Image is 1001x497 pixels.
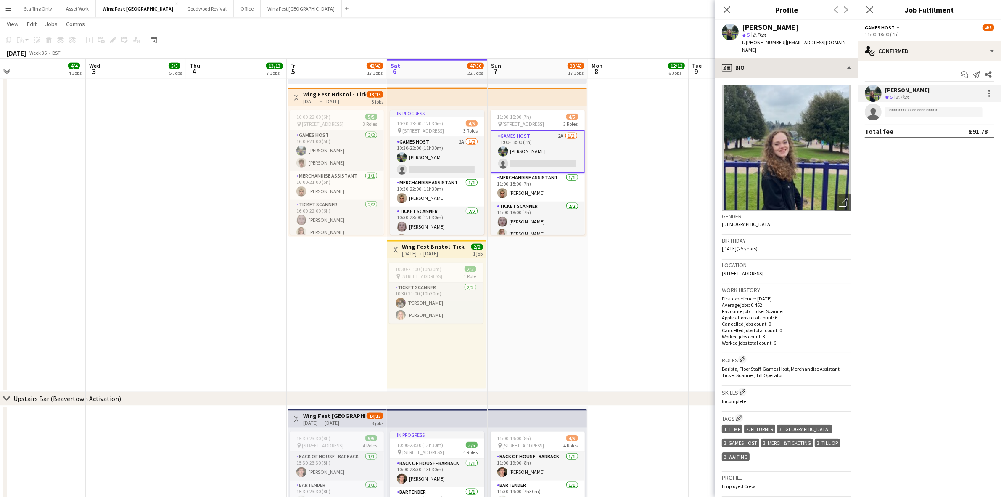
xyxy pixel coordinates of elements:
span: [STREET_ADDRESS] [503,442,544,449]
span: 4/5 [566,114,578,120]
span: t. [PHONE_NUMBER] [742,39,786,45]
div: [PERSON_NAME] [742,24,798,31]
span: 10:00-23:30 (13h30m) [397,442,443,448]
div: 3 jobs [372,419,383,426]
app-card-role: Back of House - Barback1/115:30-23:30 (8h)[PERSON_NAME] [290,452,384,481]
h3: Wing Fest Bristol - Tickets, Merch & Games [303,90,366,98]
div: [DATE] [7,49,26,57]
div: Open photos pop-in [835,194,851,211]
div: 1. Temp [722,425,742,433]
div: [DATE] → [DATE] [303,420,366,426]
span: 6 [389,66,400,76]
div: Upstairs Bar (Beavertown Activation) [13,394,121,403]
app-card-role: Ticket Scanner2/210:30-21:00 (10h30m)[PERSON_NAME][PERSON_NAME] [389,283,483,324]
span: Thu [190,62,200,69]
app-card-role: Ticket Scanner2/210:30-23:00 (12h30m)[PERSON_NAME] [390,207,484,247]
p: Worked jobs total count: 6 [722,340,851,346]
span: 13/15 [367,91,383,98]
span: 4/5 [566,435,578,441]
app-job-card: In progress10:30-23:00 (12h30m)4/5 [STREET_ADDRESS]3 RolesGames Host2A1/210:30-22:00 (11h30m)[PER... [390,110,484,235]
h3: Wing Fest [GEOGRAPHIC_DATA] - [GEOGRAPHIC_DATA] Activation [303,412,366,420]
p: Cancelled jobs total count: 0 [722,327,851,333]
span: | [EMAIL_ADDRESS][DOMAIN_NAME] [742,39,848,53]
h3: Roles [722,355,851,364]
div: 3. Waiting [722,452,750,461]
span: [DATE] (25 years) [722,245,758,252]
div: 11:00-18:00 (7h) [865,31,994,37]
div: [PERSON_NAME] [885,86,930,94]
span: [STREET_ADDRESS] [402,449,444,455]
span: [STREET_ADDRESS] [503,121,544,127]
span: 4 Roles [363,442,377,449]
button: Wing Fest [GEOGRAPHIC_DATA] [96,0,180,17]
span: 2/2 [471,244,483,250]
span: 5 [747,32,750,38]
button: Goodwood Revival [180,0,234,17]
button: Staffing Only [17,0,59,17]
span: Barista, Floor Staff, Games Host, Merchandise Assistant, Ticket Scanner, Till Operator [722,366,841,378]
span: 5 [289,66,297,76]
button: Wing Fest [GEOGRAPHIC_DATA] [261,0,342,17]
h3: Tags [722,414,851,423]
h3: Gender [722,213,851,220]
div: 17 Jobs [367,70,383,76]
h3: Profile [715,4,858,15]
span: 14/15 [367,413,383,419]
button: Asset Work [59,0,96,17]
p: First experience: [DATE] [722,295,851,302]
span: 5/5 [466,442,478,448]
span: 16:00-22:00 (6h) [296,114,330,120]
div: In progress [390,110,484,117]
div: Total fee [865,127,893,136]
span: 15:30-23:30 (8h) [296,435,330,441]
span: [STREET_ADDRESS] [722,270,763,276]
span: 7 [490,66,501,76]
div: [DATE] → [DATE] [303,98,366,104]
span: 5 [890,94,893,100]
span: 5/5 [169,63,180,69]
div: 3. Merch & Ticketing [761,439,813,447]
span: 12/12 [668,63,685,69]
span: 4 [188,66,200,76]
p: Cancelled jobs count: 0 [722,321,851,327]
app-job-card: 16:00-22:00 (6h)5/5 [STREET_ADDRESS]3 RolesGames Host2/216:00-21:00 (5h)[PERSON_NAME][PERSON_NAME... [290,110,384,235]
p: Average jobs: 0.462 [722,302,851,308]
span: Fri [290,62,297,69]
div: 2. Returner [744,425,775,433]
div: 6 Jobs [668,70,684,76]
span: 11:00-18:00 (7h) [497,114,531,120]
span: [DEMOGRAPHIC_DATA] [722,221,772,227]
span: 5/5 [365,435,377,441]
span: 5/5 [365,114,377,120]
span: 10:30-21:00 (10h30m) [396,266,442,272]
app-job-card: 11:00-18:00 (7h)4/5 [STREET_ADDRESS]3 RolesGames Host2A1/211:00-18:00 (7h)[PERSON_NAME] Merchandi... [491,110,585,235]
p: Applications total count: 6 [722,314,851,321]
span: 4/5 [466,120,478,127]
app-card-role: Back of House - Barback1/111:00-19:00 (8h)[PERSON_NAME] [491,452,585,481]
span: 3 Roles [564,121,578,127]
div: Bio [715,58,858,78]
h3: Job Fulfilment [858,4,1001,15]
span: Edit [27,20,37,28]
span: Jobs [45,20,58,28]
span: 2/2 [465,266,476,272]
app-card-role: Merchandise Assistant1/111:00-18:00 (7h)[PERSON_NAME] [491,173,585,202]
span: 11:00-19:00 (8h) [497,435,531,441]
div: In progress [390,432,484,439]
div: BST [52,50,61,56]
span: Sat [391,62,400,69]
span: Tue [692,62,702,69]
app-card-role: Games Host2A1/211:00-18:00 (7h)[PERSON_NAME] [491,130,585,173]
span: 8 [590,66,602,76]
span: 3 [88,66,100,76]
div: Confirmed [858,41,1001,61]
a: Edit [24,19,40,29]
span: 4 Roles [463,449,478,455]
span: 8.7km [751,32,768,38]
div: 3 jobs [372,98,383,105]
h3: Wing Fest Bristol -Tickets, Merch & Games [402,243,465,250]
a: Jobs [42,19,61,29]
button: Games Host [865,24,901,31]
span: 10:30-23:00 (12h30m) [397,120,443,127]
